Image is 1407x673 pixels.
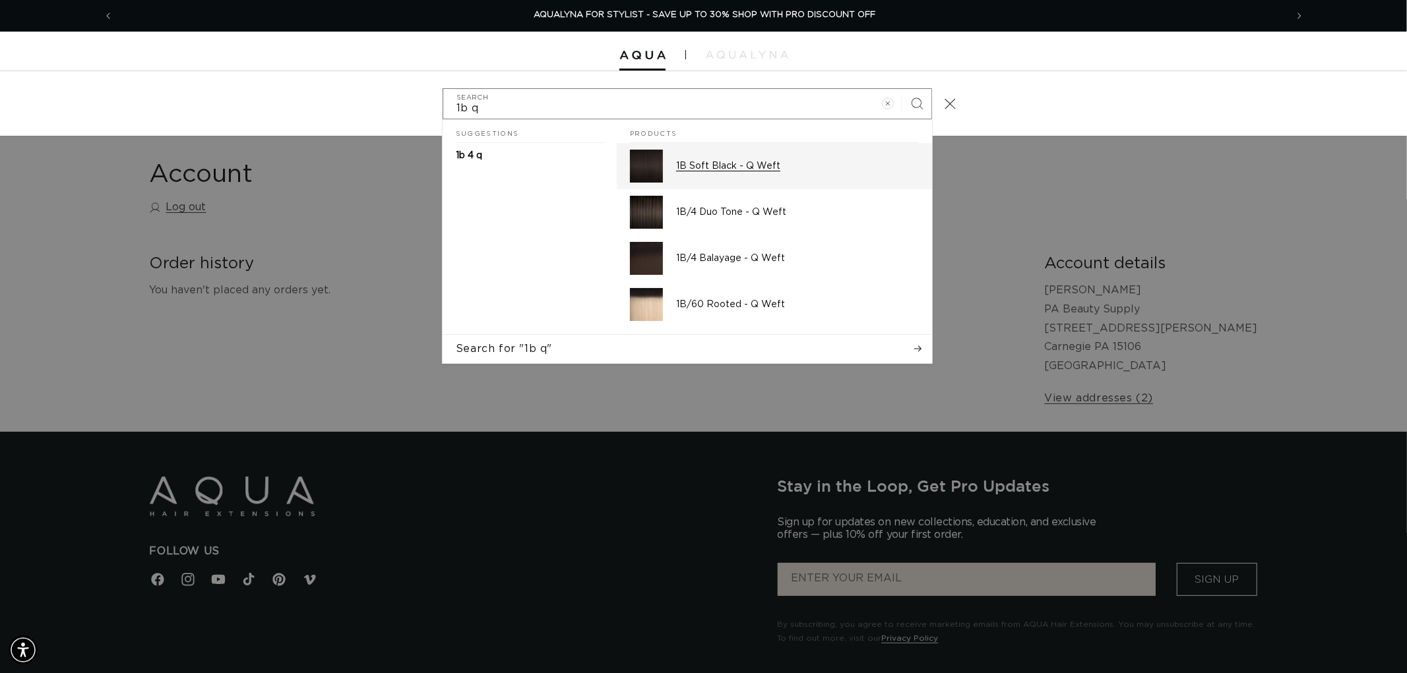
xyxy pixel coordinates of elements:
[619,51,666,60] img: Aqua Hair Extensions
[456,120,604,144] h2: Suggestions
[456,151,482,160] span: 1b 4 q
[630,242,663,275] img: 1B/4 Balayage - Q Weft
[617,235,932,281] a: 1B/4 Balayage - Q Weft
[630,120,919,144] h2: Products
[456,341,552,356] span: Search for "1b q"
[935,89,964,118] button: Close
[676,160,919,172] p: 1B Soft Black - Q Weft
[617,281,932,328] a: 1B/60 Rooted - Q Weft
[1285,3,1314,28] button: Next announcement
[617,189,932,235] a: 1B/4 Duo Tone - Q Weft
[873,89,902,118] button: Clear search term
[630,196,663,229] img: 1B/4 Duo Tone - Q Weft
[676,206,919,218] p: 1B/4 Duo Tone - Q Weft
[706,51,788,59] img: aqualyna.com
[676,299,919,310] p: 1B/60 Rooted - Q Weft
[630,150,663,183] img: 1B Soft Black - Q Weft
[443,89,931,119] input: Search
[94,3,123,28] button: Previous announcement
[630,288,663,321] img: 1B/60 Rooted - Q Weft
[1223,531,1407,673] iframe: Chat Widget
[902,89,931,118] button: Search
[443,143,617,168] a: 1b 4 q
[676,252,919,264] p: 1B/4 Balayage - Q Weft
[9,635,38,664] div: Accessibility Menu
[456,150,482,161] p: 1b 4 q
[617,143,932,189] a: 1B Soft Black - Q Weft
[534,11,875,19] span: AQUALYNA FOR STYLIST - SAVE UP TO 30% SHOP WITH PRO DISCOUNT OFF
